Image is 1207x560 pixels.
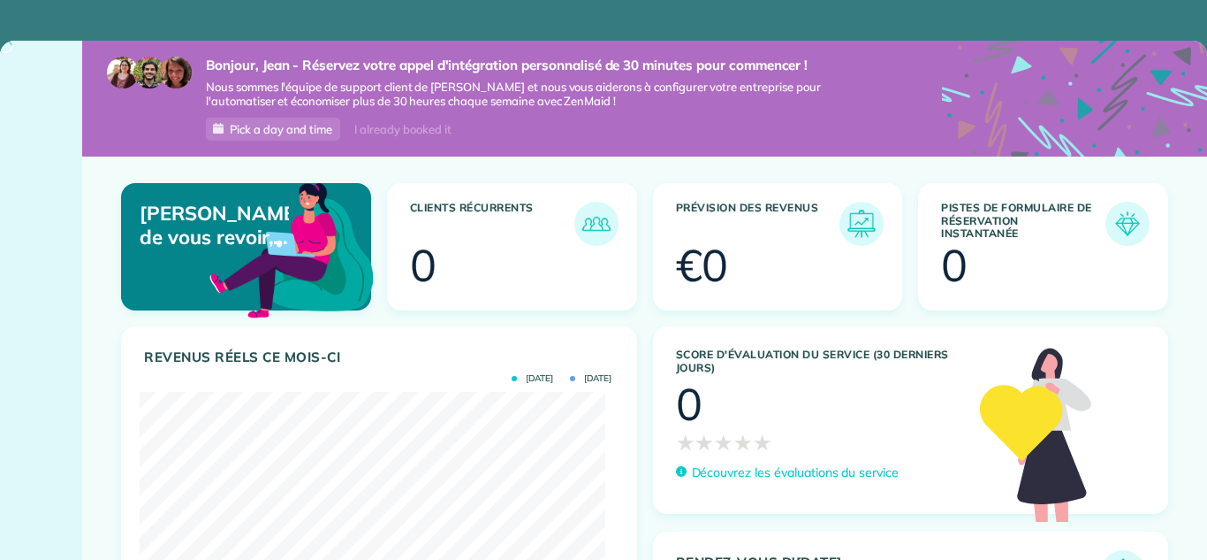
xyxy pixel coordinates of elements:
h3: Revenus réels ce mois-ci [144,349,619,365]
span: ★ [695,426,714,458]
strong: Bonjour, Jean - Réservez votre appel d'intégration personnalisé de 30 minutes pour commencer ! [206,57,889,74]
span: ★ [714,426,733,458]
div: 0 [941,243,968,288]
div: 0 [676,382,702,426]
img: dashboard_welcome-42a62b7d889689a78055ac9021e634bf52bae3f8056760290aed330b23ab8690.png [206,163,377,334]
div: 0 [410,243,436,288]
h3: Prévision des revenus [676,202,840,246]
img: icon_form_leads-04211a6a04a5b2264e4ee56bc0799ec3eb69b7e499cbb523a139df1d13a81ae0.png [1110,206,1145,242]
img: maria-72a9807cf96188c08ef61303f053569d2e2a8a1cde33d635c8a3ac13582a053d.jpg [107,57,139,88]
span: Nous sommes l'équipe de support client de [PERSON_NAME] et nous vous aiderons à configurer votre ... [206,80,889,110]
span: ★ [753,426,772,458]
img: jorge-587dff0eeaa6aab1f244e6dc62b8924c3b6ad411094392a53c71c6c4a576187d.jpg [133,57,165,88]
span: [DATE] [512,374,553,383]
h3: Clients récurrents [410,202,574,246]
p: [PERSON_NAME] de vous revoir, [PERSON_NAME]! [140,202,289,249]
h3: Pistes de formulaire de réservation instantanée [941,202,1105,246]
div: I already booked it [344,119,461,141]
span: ★ [676,426,695,458]
img: icon_recurring_customers-cf858462ba22bcd05b5a5880d41d6543d210077de5bb9ebc9590e49fd87d84ed.png [579,206,614,242]
img: michelle-19f622bdf1676172e81f8f8fba1fb50e276960ebfe0243fe18214015130c80e4.jpg [160,57,192,88]
a: Découvrez les évaluations du service [676,464,900,482]
a: Pick a day and time [206,118,340,141]
h3: Score d'évaluation du service (30 derniers jours) [676,349,963,374]
span: ★ [733,426,753,458]
span: [DATE] [570,374,611,383]
div: €0 [676,243,729,288]
span: Pick a day and time [230,122,332,136]
img: icon_forecast_revenue-8c13a41c7ed35a8dcfafea3cbb826a0462acb37728057bba2d056411b612bbbe.png [844,206,879,242]
p: Découvrez les évaluations du service [692,464,900,482]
